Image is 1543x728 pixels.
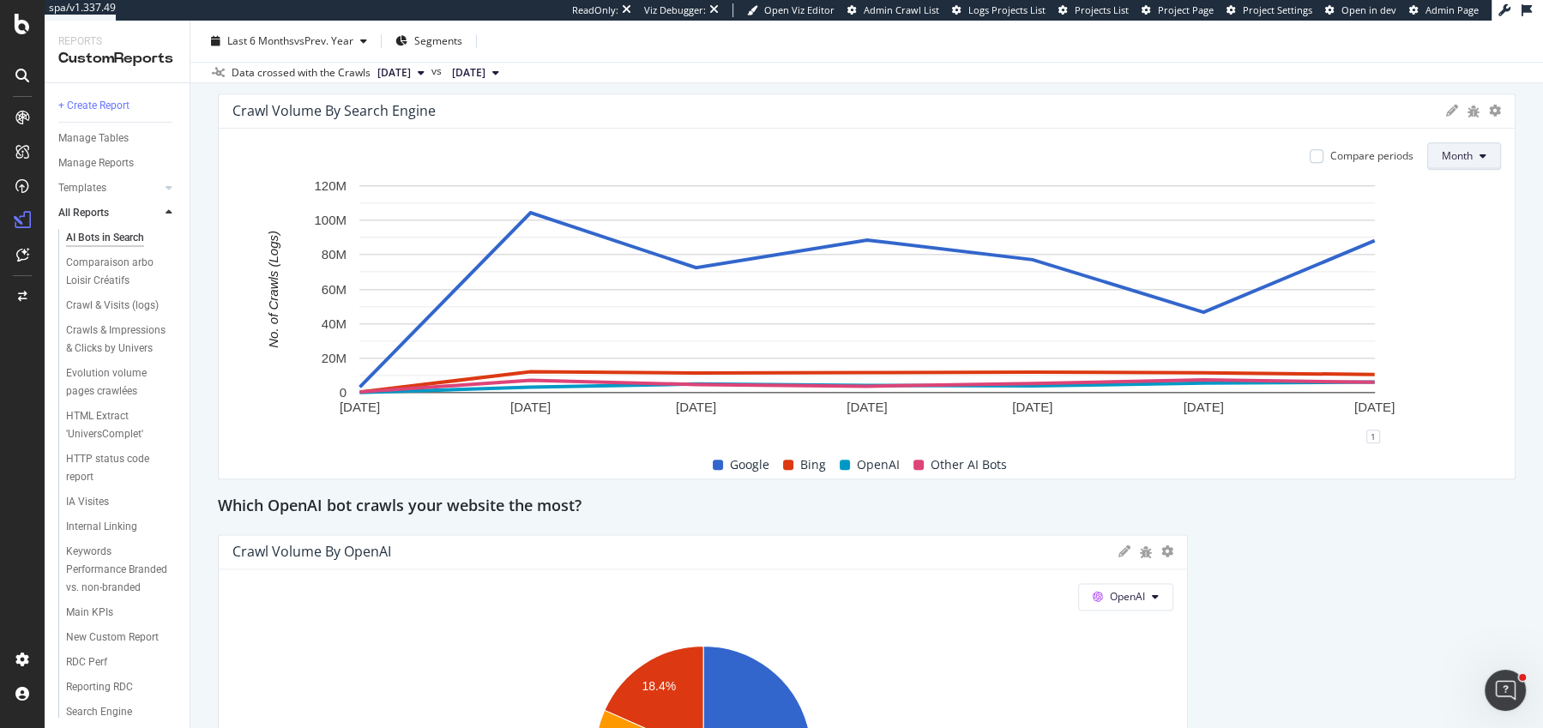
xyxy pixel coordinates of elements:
[66,493,178,511] a: IA Visites
[232,177,1502,436] svg: A chart.
[340,400,380,414] text: [DATE]
[314,213,347,227] text: 100M
[1078,583,1173,611] button: OpenAI
[389,27,469,55] button: Segments
[218,493,582,520] h2: Which OpenAI bot crawls your website the most?
[66,604,178,622] a: Main KPIs
[1058,3,1129,17] a: Projects List
[1409,3,1479,17] a: Admin Page
[1325,3,1396,17] a: Open in dev
[66,229,144,247] div: AI Bots in Search
[414,33,462,48] span: Segments
[952,3,1046,17] a: Logs Projects List
[847,400,887,414] text: [DATE]
[66,407,178,443] a: HTML Extract 'UniversComplet'
[66,297,159,315] div: Crawl & Visits (logs)
[747,3,835,17] a: Open Viz Editor
[847,3,939,17] a: Admin Crawl List
[66,364,178,400] a: Evolution volume pages crawlées
[232,65,371,81] div: Data crossed with the Crawls
[322,316,347,330] text: 40M
[1330,148,1413,163] div: Compare periods
[1142,3,1214,17] a: Project Page
[66,518,178,536] a: Internal Linking
[66,604,113,622] div: Main KPIs
[1227,3,1312,17] a: Project Settings
[58,129,129,147] div: Manage Tables
[58,34,176,49] div: Reports
[66,297,178,315] a: Crawl & Visits (logs)
[314,178,347,193] text: 120M
[227,33,294,48] span: Last 6 Months
[572,3,618,17] div: ReadOnly:
[58,204,160,222] a: All Reports
[730,454,769,475] span: Google
[232,102,436,119] div: Crawl Volume By Search Engine
[510,400,551,414] text: [DATE]
[66,518,137,536] div: Internal Linking
[66,653,107,671] div: RDC Perf
[1467,105,1480,117] div: bug
[66,254,178,290] a: Comparaison arbo Loisir Créatifs
[58,97,130,115] div: + Create Report
[66,229,178,247] a: AI Bots in Search
[58,49,176,69] div: CustomReports
[676,400,716,414] text: [DATE]
[66,678,133,696] div: Reporting RDC
[1427,142,1501,170] button: Month
[1366,430,1380,443] div: 1
[800,454,826,475] span: Bing
[58,179,160,197] a: Templates
[218,493,1516,520] div: Which OpenAI bot crawls your website the most?
[322,350,347,364] text: 20M
[66,543,170,597] div: Keywords Performance Branded vs. non-branded
[294,33,353,48] span: vs Prev. Year
[66,254,166,290] div: Comparaison arbo Loisir Créatifs
[66,493,109,511] div: IA Visites
[58,204,109,222] div: All Reports
[340,385,347,400] text: 0
[377,65,411,81] span: 2025 Sep. 23rd
[1425,3,1479,16] span: Admin Page
[431,63,445,79] span: vs
[266,230,280,347] text: No. of Crawls (Logs)
[232,543,391,560] div: Crawl Volume by OpenAI
[1158,3,1214,16] span: Project Page
[66,364,166,400] div: Evolution volume pages crawlées
[66,678,178,696] a: Reporting RDC
[1110,589,1145,604] span: OpenAI
[864,3,939,16] span: Admin Crawl List
[968,3,1046,16] span: Logs Projects List
[1184,400,1224,414] text: [DATE]
[66,450,178,486] a: HTTP status code report
[218,93,1516,479] div: Crawl Volume By Search EngineCompare periodsMonthA chart.1GoogleBingOpenAIOther AI Bots
[1485,670,1526,711] iframe: Intercom live chat
[66,322,168,358] div: Crawls & Impressions & Clicks by Univers
[452,65,485,81] span: 2024 Sep. 12th
[1012,400,1052,414] text: [DATE]
[58,97,178,115] a: + Create Report
[445,63,506,83] button: [DATE]
[204,27,374,55] button: Last 6 MonthsvsPrev. Year
[58,129,178,147] a: Manage Tables
[66,407,166,443] div: HTML Extract 'UniversComplet'
[66,450,163,486] div: HTTP status code report
[764,3,835,16] span: Open Viz Editor
[1075,3,1129,16] span: Projects List
[857,454,900,475] span: OpenAI
[322,281,347,296] text: 60M
[66,653,178,671] a: RDC Perf
[1243,3,1312,16] span: Project Settings
[58,154,134,172] div: Manage Reports
[66,322,178,358] a: Crawls & Impressions & Clicks by Univers
[1354,400,1395,414] text: [DATE]
[66,629,178,647] a: New Custom Report
[322,247,347,262] text: 80M
[58,154,178,172] a: Manage Reports
[642,679,676,693] text: 18.4%
[1139,546,1153,558] div: bug
[644,3,706,17] div: Viz Debugger:
[66,543,178,597] a: Keywords Performance Branded vs. non-branded
[1442,148,1473,163] span: Month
